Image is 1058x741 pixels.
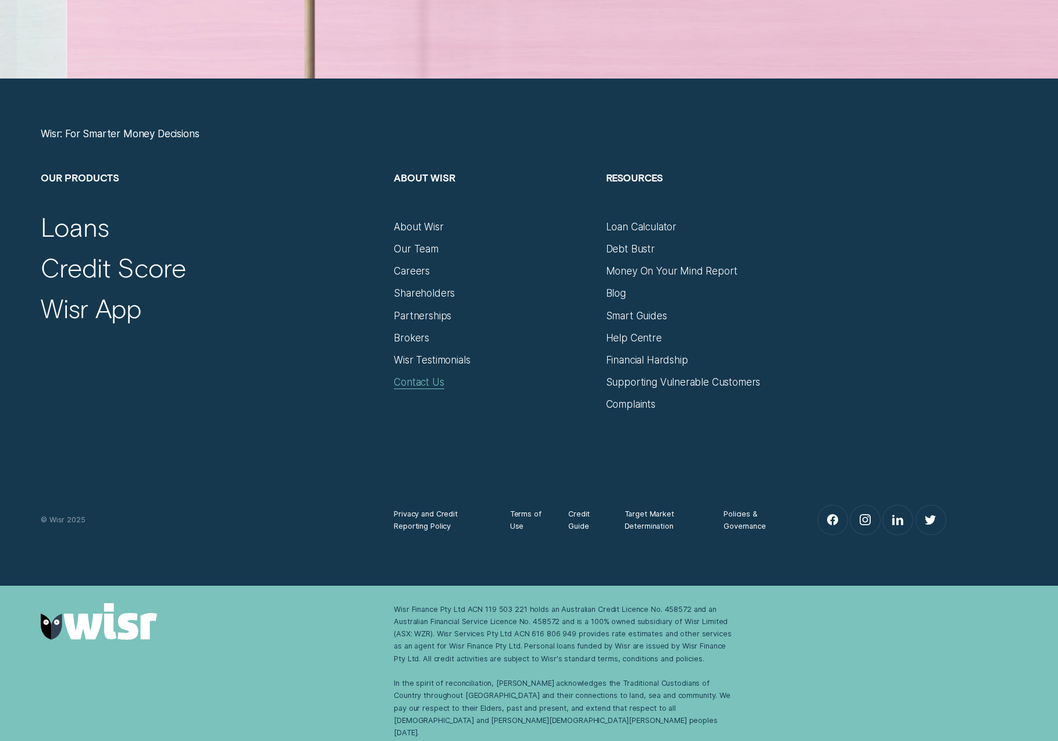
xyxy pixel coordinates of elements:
a: Blog [606,287,626,300]
a: Money On Your Mind Report [606,265,738,277]
div: © Wisr 2025 [34,514,387,526]
a: Brokers [394,332,429,344]
a: Target Market Determination [625,508,701,532]
img: Wisr [41,603,157,640]
a: Facebook [818,505,847,535]
a: About Wisr [394,221,443,233]
h2: Resources [606,171,806,221]
a: Twitter [916,505,946,535]
a: Partnerships [394,310,451,322]
a: Our Team [394,243,439,255]
a: Credit Score [41,251,186,283]
a: Careers [394,265,430,277]
a: Contact Us [394,376,444,389]
a: Financial Hardship [606,354,688,366]
a: Wisr Testimonials [394,354,470,366]
a: Terms of Use [510,508,546,532]
a: Complaints [606,398,656,411]
a: Supporting Vulnerable Customers [606,376,761,389]
h2: About Wisr [394,171,593,221]
h2: Our Products [41,171,382,221]
a: Loans [41,211,109,243]
a: Wisr: For Smarter Money Decisions [41,128,199,140]
div: Wisr Finance Pty Ltd ACN 119 503 221 holds an Australian Credit Licence No. 458572 and an Austral... [394,603,735,739]
a: Instagram [850,505,880,535]
a: Policies & Governance [724,508,783,532]
a: Shareholders [394,287,455,300]
a: Loan Calculator [606,221,676,233]
a: Debt Bustr [606,243,655,255]
a: Credit Guide [568,508,602,532]
a: Smart Guides [606,310,667,322]
a: Help Centre [606,332,662,344]
a: Wisr App [41,292,141,324]
a: Privacy and Credit Reporting Policy [394,508,487,532]
a: LinkedIn [883,505,913,535]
